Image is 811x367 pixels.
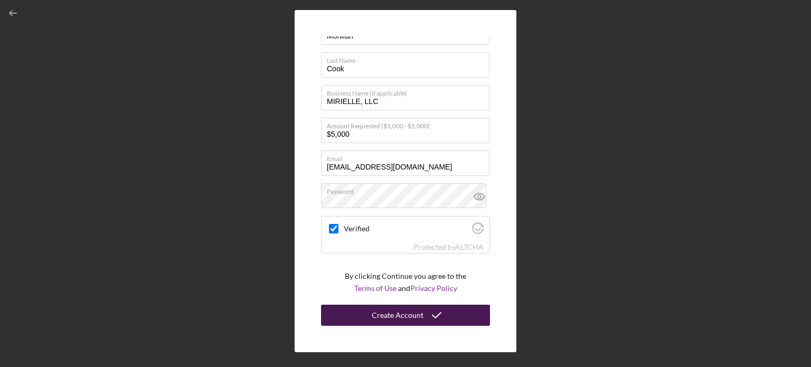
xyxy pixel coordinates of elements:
div: Protected by [413,243,484,251]
a: Visit Altcha.org [472,227,484,236]
a: Privacy Policy [410,284,457,293]
a: Terms of Use [354,284,397,293]
label: Verified [344,224,469,233]
label: Amount Requested ($5,000 - $5,000) [327,118,489,130]
button: Create Account [321,305,490,326]
label: Email [327,151,489,163]
label: Last Name [327,53,489,64]
label: Business Name (if applicable) [327,86,489,97]
label: Password [327,184,489,195]
a: Visit Altcha.org [455,242,484,251]
p: By clicking Continue you agree to the and [345,270,466,294]
div: Create Account [372,305,423,326]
